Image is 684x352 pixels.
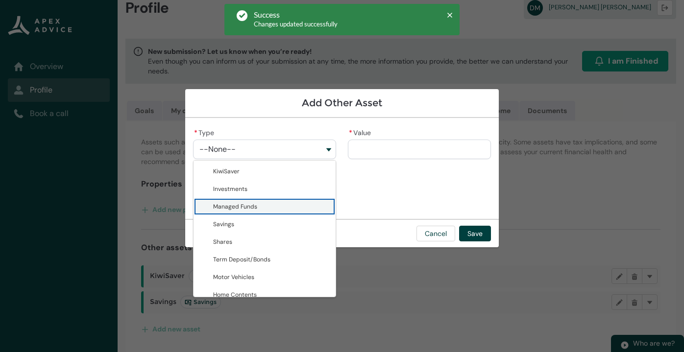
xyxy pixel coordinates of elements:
button: Save [459,226,491,241]
button: Type [193,140,336,159]
abbr: required [349,128,352,137]
div: Success [254,10,338,20]
button: Cancel [416,226,455,241]
span: --None-- [199,145,236,154]
div: Type [193,160,336,297]
h1: Add Other Asset [193,97,491,109]
span: Investments [213,185,247,193]
span: Managed Funds [213,203,257,211]
label: Value [348,126,375,138]
span: Changes updated successfully [254,20,338,28]
label: Type [193,126,218,138]
span: KiwiSaver [213,167,240,175]
abbr: required [194,128,197,137]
